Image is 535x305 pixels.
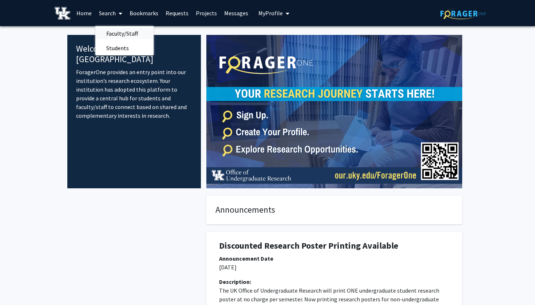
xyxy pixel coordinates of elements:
[219,263,449,272] p: [DATE]
[76,68,192,120] p: ForagerOne provides an entry point into our institution’s research ecosystem. Your institution ha...
[192,0,221,26] a: Projects
[95,28,154,39] a: Faculty/Staff
[5,272,31,300] iframe: Chat
[73,0,95,26] a: Home
[95,0,126,26] a: Search
[76,44,192,65] h4: Welcome to [GEOGRAPHIC_DATA]
[219,277,449,286] div: Description:
[219,241,449,251] h1: Discounted Research Poster Printing Available
[221,0,252,26] a: Messages
[95,26,149,41] span: Faculty/Staff
[206,35,462,188] img: Cover Image
[126,0,162,26] a: Bookmarks
[95,41,140,55] span: Students
[162,0,192,26] a: Requests
[215,205,453,215] h4: Announcements
[258,9,283,17] span: My Profile
[219,254,449,263] div: Announcement Date
[55,7,70,20] img: University of Kentucky Logo
[95,43,154,53] a: Students
[440,8,486,19] img: ForagerOne Logo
